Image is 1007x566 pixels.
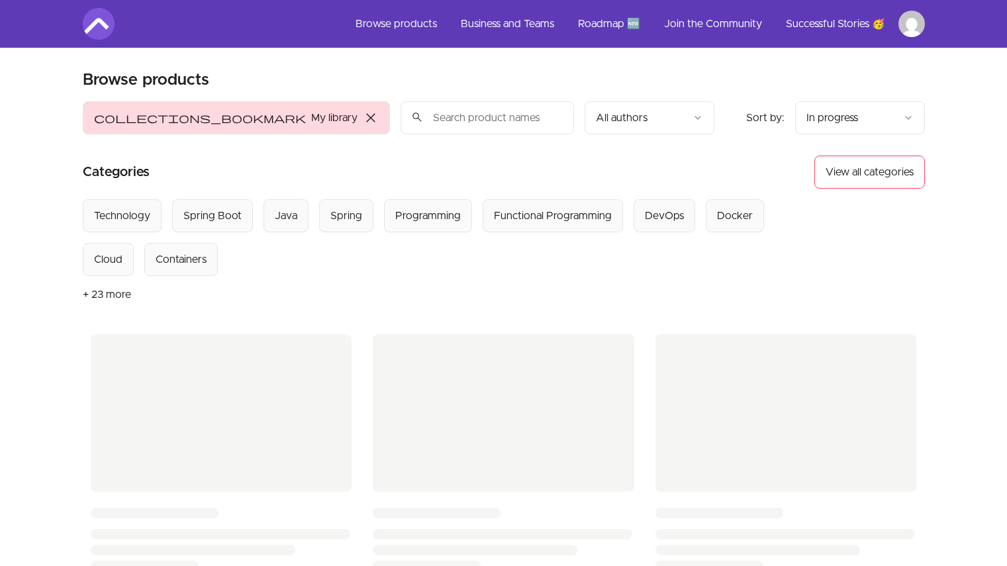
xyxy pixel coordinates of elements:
div: Technology [94,208,150,224]
button: + 23 more [83,276,131,313]
h2: Categories [83,156,150,189]
div: Programming [395,208,461,224]
div: Containers [156,252,207,267]
span: Sort by: [746,113,785,123]
div: Docker [717,208,753,224]
input: Search product names [401,101,574,134]
nav: Main [345,8,925,40]
a: Business and Teams [450,8,565,40]
div: Cloud [94,252,122,267]
img: Profile image for Dotun Ogundare [898,11,925,37]
span: collections_bookmark [94,110,306,126]
span: close [363,110,379,126]
a: Successful Stories 🥳 [775,8,896,40]
button: Product sort options [795,101,925,134]
button: View all categories [814,156,925,189]
img: Amigoscode logo [83,8,115,40]
div: Spring Boot [183,208,242,224]
h1: Browse products [83,70,209,91]
button: Filter by My library [83,101,390,134]
div: DevOps [645,208,684,224]
span: search [411,108,423,126]
a: Browse products [345,8,448,40]
a: Join the Community [653,8,773,40]
a: Roadmap 🆕 [567,8,651,40]
div: Java [275,208,297,224]
div: Functional Programming [494,208,612,224]
button: Filter by author [585,101,714,134]
div: Spring [330,208,362,224]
